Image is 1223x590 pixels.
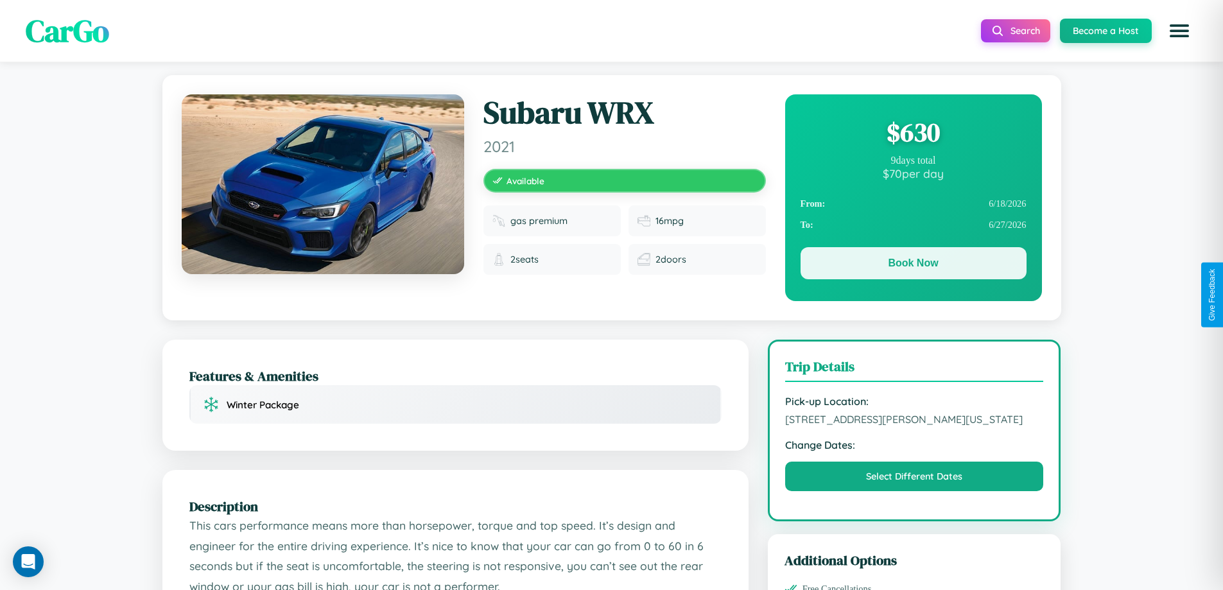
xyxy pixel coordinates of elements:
[785,551,1045,569] h3: Additional Options
[638,214,650,227] img: Fuel efficiency
[507,175,544,186] span: Available
[785,357,1044,382] h3: Trip Details
[189,367,722,385] h2: Features & Amenities
[981,19,1050,42] button: Search
[785,462,1044,491] button: Select Different Dates
[483,137,766,156] span: 2021
[13,546,44,577] div: Open Intercom Messenger
[638,253,650,266] img: Doors
[655,215,684,227] span: 16 mpg
[492,253,505,266] img: Seats
[483,94,766,132] h1: Subaru WRX
[785,395,1044,408] strong: Pick-up Location:
[1060,19,1152,43] button: Become a Host
[227,399,299,411] span: Winter Package
[492,214,505,227] img: Fuel type
[785,438,1044,451] strong: Change Dates:
[801,214,1027,236] div: 6 / 27 / 2026
[510,215,568,227] span: gas premium
[801,193,1027,214] div: 6 / 18 / 2026
[801,115,1027,150] div: $ 630
[801,198,826,209] strong: From:
[801,166,1027,180] div: $ 70 per day
[182,94,464,274] img: Subaru WRX 2021
[510,254,539,265] span: 2 seats
[801,247,1027,279] button: Book Now
[655,254,686,265] span: 2 doors
[801,220,813,230] strong: To:
[1161,13,1197,49] button: Open menu
[1208,269,1217,321] div: Give Feedback
[1010,25,1040,37] span: Search
[801,155,1027,166] div: 9 days total
[26,10,109,52] span: CarGo
[189,497,722,516] h2: Description
[785,413,1044,426] span: [STREET_ADDRESS][PERSON_NAME][US_STATE]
